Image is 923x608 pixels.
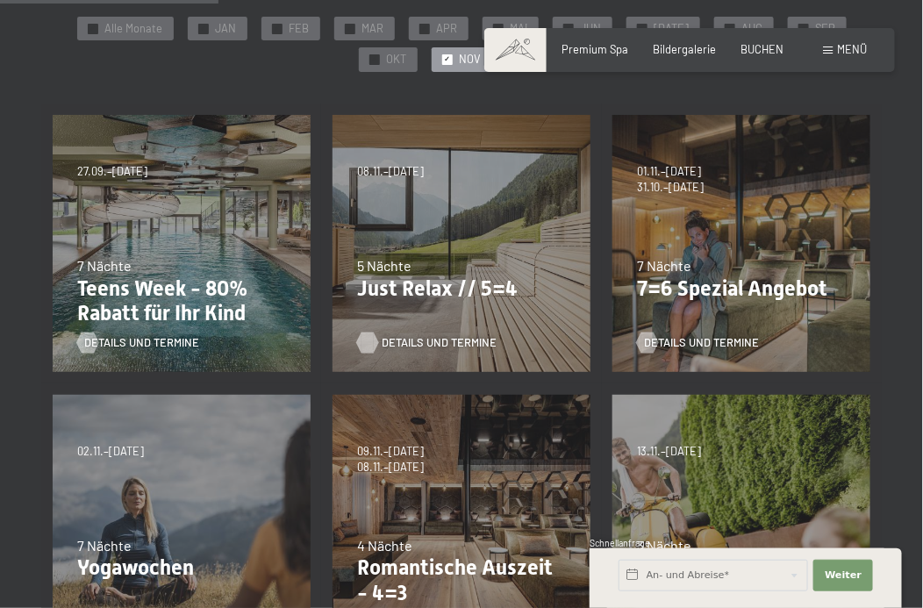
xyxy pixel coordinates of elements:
[77,537,132,554] span: 7 Nächte
[444,55,450,65] span: ✓
[105,21,163,37] span: Alle Monate
[362,21,384,37] span: MAR
[837,42,867,56] span: Menü
[437,21,458,37] span: APR
[562,42,629,56] a: Premium Spa
[357,556,566,607] p: Romantische Auszeit - 4=3
[77,276,286,327] p: Teens Week - 80% Rabatt für Ihr Kind
[813,560,873,591] button: Weiter
[77,556,286,582] p: Yogawochen
[77,257,132,274] span: 7 Nächte
[655,21,690,37] span: [DATE]
[77,335,199,351] a: Details und Termine
[825,569,862,583] span: Weiter
[565,24,571,33] span: ✓
[347,24,353,33] span: ✓
[421,24,427,33] span: ✓
[654,42,717,56] a: Bildergalerie
[77,164,147,180] span: 27.09.–[DATE]
[726,24,733,33] span: ✓
[357,537,412,554] span: 4 Nächte
[637,444,701,460] span: 13.11.–[DATE]
[200,24,206,33] span: ✓
[742,21,763,37] span: AUG
[637,257,691,274] span: 7 Nächte
[357,276,566,302] p: Just Relax // 5=4
[371,55,377,65] span: ✓
[581,21,602,37] span: JUN
[77,444,144,460] span: 02.11.–[DATE]
[382,335,497,351] span: Details und Termine
[644,335,759,351] span: Details und Termine
[460,52,482,68] span: NOV
[637,164,704,180] span: 01.11.–[DATE]
[511,21,528,37] span: MAI
[639,24,645,33] span: ✓
[637,276,846,302] p: 7=6 Spezial Angebot
[357,335,479,351] a: Details und Termine
[274,24,280,33] span: ✓
[637,335,759,351] a: Details und Termine
[357,164,424,180] span: 08.11.–[DATE]
[357,257,411,274] span: 5 Nächte
[84,335,199,351] span: Details und Termine
[590,538,650,548] span: Schnellanfrage
[387,52,407,68] span: OKT
[637,180,704,196] span: 31.10.–[DATE]
[741,42,784,56] a: BUCHEN
[216,21,237,37] span: JAN
[816,21,836,37] span: SEP
[495,24,501,33] span: ✓
[89,24,96,33] span: ✓
[290,21,310,37] span: FEB
[800,24,806,33] span: ✓
[357,460,424,476] span: 08.11.–[DATE]
[357,444,424,460] span: 09.11.–[DATE]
